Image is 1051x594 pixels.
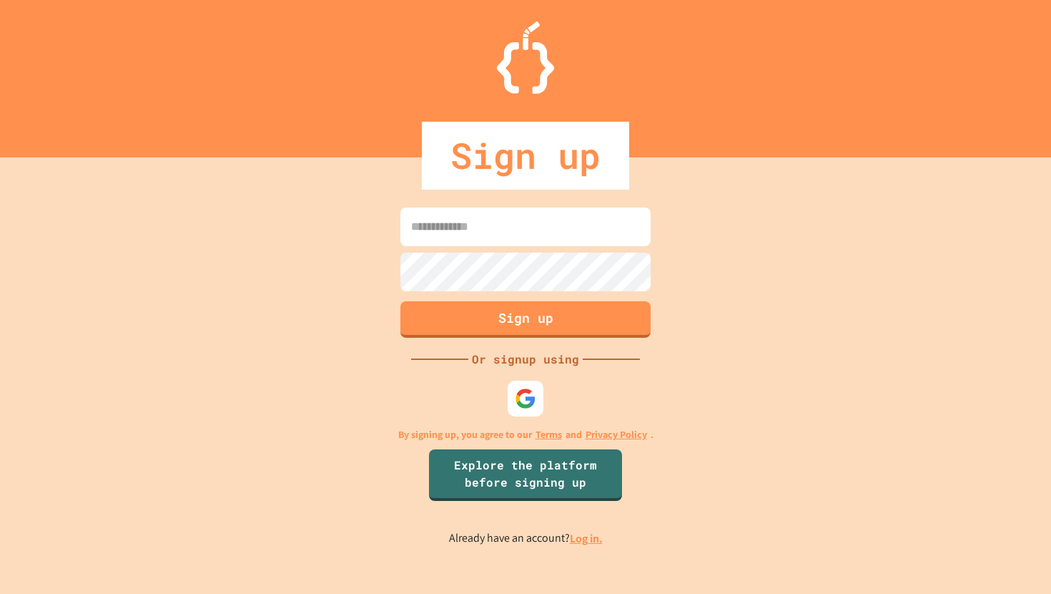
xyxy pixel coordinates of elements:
p: Already have an account? [449,530,603,547]
p: By signing up, you agree to our and . [398,427,653,442]
div: Or signup using [468,351,583,368]
button: Sign up [400,301,651,338]
a: Terms [536,427,562,442]
div: Sign up [422,122,629,190]
img: Logo.svg [497,21,554,94]
a: Explore the platform before signing up [429,449,622,501]
a: Privacy Policy [586,427,647,442]
img: google-icon.svg [515,388,536,409]
a: Log in. [570,531,603,546]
